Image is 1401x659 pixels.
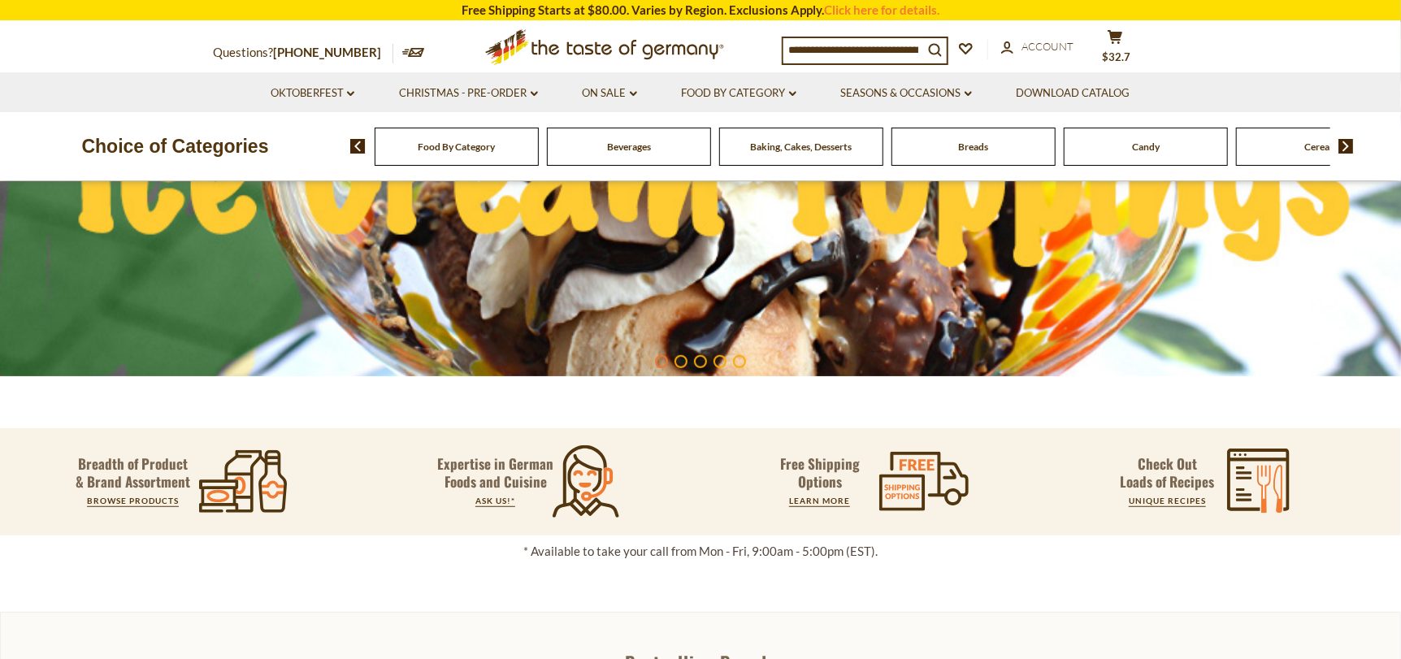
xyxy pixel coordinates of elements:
[766,455,874,491] p: Free Shipping Options
[959,141,989,153] a: Breads
[1304,141,1332,153] a: Cereal
[399,85,538,102] a: Christmas - PRE-ORDER
[1017,85,1130,102] a: Download Catalog
[1021,40,1074,53] span: Account
[841,85,972,102] a: Seasons & Occasions
[1338,139,1354,154] img: next arrow
[350,139,366,154] img: previous arrow
[76,455,190,491] p: Breadth of Product & Brand Assortment
[419,141,496,153] a: Food By Category
[213,42,393,63] p: Questions?
[271,85,354,102] a: Oktoberfest
[824,2,939,17] a: Click here for details.
[583,85,637,102] a: On Sale
[1121,455,1215,491] p: Check Out Loads of Recipes
[751,141,852,153] a: Baking, Cakes, Desserts
[1129,496,1206,505] a: UNIQUE RECIPES
[1103,50,1131,63] span: $32.7
[607,141,651,153] a: Beverages
[87,496,179,505] a: BROWSE PRODUCTS
[1001,38,1074,56] a: Account
[273,45,381,59] a: [PHONE_NUMBER]
[682,85,796,102] a: Food By Category
[475,496,515,505] a: ASK US!*
[437,455,554,491] p: Expertise in German Foods and Cuisine
[789,496,850,505] a: LEARN MORE
[1132,141,1160,153] a: Candy
[1091,29,1139,70] button: $32.7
